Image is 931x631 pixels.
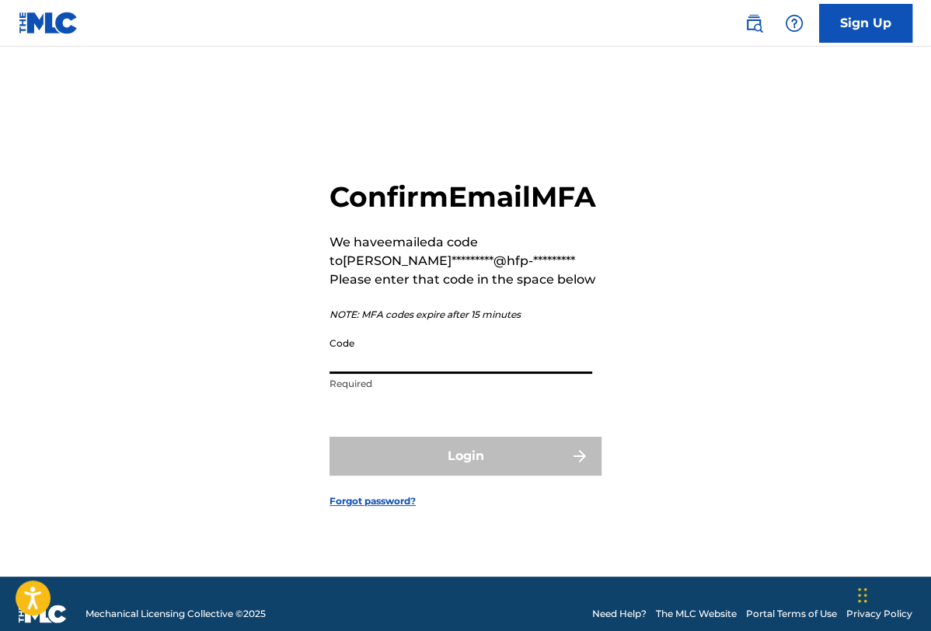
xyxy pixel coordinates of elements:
[853,556,931,631] iframe: Chat Widget
[85,607,266,621] span: Mechanical Licensing Collective © 2025
[656,607,737,621] a: The MLC Website
[785,14,804,33] img: help
[819,4,912,43] a: Sign Up
[330,494,416,508] a: Forgot password?
[19,12,78,34] img: MLC Logo
[330,377,592,391] p: Required
[330,308,601,322] p: NOTE: MFA codes expire after 15 minutes
[592,607,647,621] a: Need Help?
[330,180,601,214] h2: Confirm Email MFA
[330,270,601,289] p: Please enter that code in the space below
[744,14,763,33] img: search
[746,607,837,621] a: Portal Terms of Use
[858,572,867,619] div: Drag
[779,8,810,39] div: Help
[738,8,769,39] a: Public Search
[846,607,912,621] a: Privacy Policy
[19,605,67,623] img: logo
